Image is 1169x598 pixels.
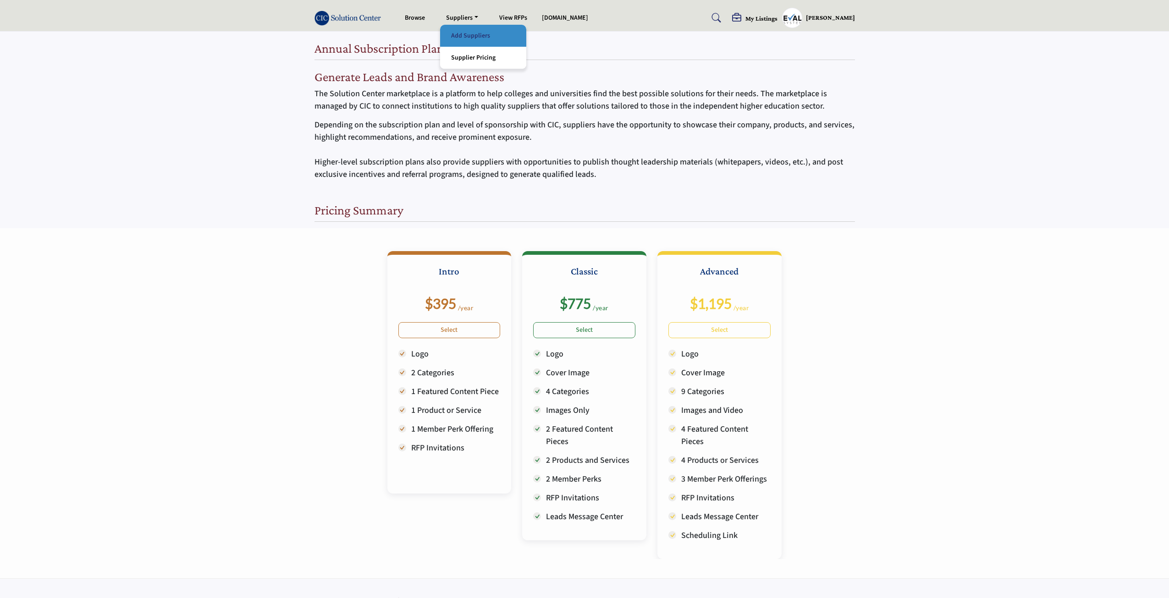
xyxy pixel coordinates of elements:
a: Select [398,322,501,338]
p: RFP Invitations [411,442,501,454]
p: Logo [681,348,771,360]
p: Depending on the subscription plan and level of sponsorship with CIC, suppliers have the opportun... [314,119,855,181]
p: Scheduling Link [681,529,771,542]
p: The Solution Center marketplace is a platform to help colleges and universities find the best pos... [314,88,855,112]
p: Leads Message Center [681,510,771,523]
a: Select [668,322,771,338]
sub: /year [733,304,750,312]
p: Logo [411,348,501,360]
a: Suppliers [440,11,485,24]
p: 4 Products or Services [681,454,771,466]
h2: Annual Subscription Plans for Suppliers [314,41,516,56]
p: 1 Member Perk Offering [411,423,501,435]
p: 9 Categories [681,385,771,398]
h5: [PERSON_NAME] [806,13,855,22]
p: 1 Featured Content Piece [411,385,501,398]
a: Search [703,11,727,25]
div: My Listings [732,13,777,24]
b: $775 [560,295,591,312]
h2: Generate Leads and Brand Awareness [314,69,855,85]
a: Supplier Pricing [445,51,522,64]
p: Images Only [546,404,635,417]
p: 1 Product or Service [411,404,501,417]
p: Logo [546,348,635,360]
h3: Advanced [668,266,771,289]
a: Select [533,322,635,338]
a: [DOMAIN_NAME] [542,13,588,22]
a: Add Suppliers [445,29,522,42]
p: 2 Products and Services [546,454,635,466]
h3: Intro [398,266,501,289]
p: Cover Image [546,367,635,379]
p: 3 Member Perk Offerings [681,473,771,485]
img: Site Logo [314,11,386,26]
h3: Classic [533,266,635,289]
p: 4 Categories [546,385,635,398]
p: 2 Categories [411,367,501,379]
p: Images and Video [681,404,771,417]
h5: My Listings [745,14,777,22]
sub: /year [458,304,474,312]
b: $1,195 [690,295,732,312]
b: $395 [425,295,456,312]
button: Show hide supplier dropdown [782,8,802,28]
p: Leads Message Center [546,510,635,523]
p: RFP Invitations [546,492,635,504]
sub: /year [593,304,609,312]
a: View RFPs [499,13,527,22]
p: 2 Featured Content Pieces [546,423,635,448]
p: 4 Featured Content Pieces [681,423,771,448]
h2: Pricing Summary [314,203,403,218]
p: RFP Invitations [681,492,771,504]
p: 2 Member Perks [546,473,635,485]
p: Cover Image [681,367,771,379]
a: Browse [405,13,425,22]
